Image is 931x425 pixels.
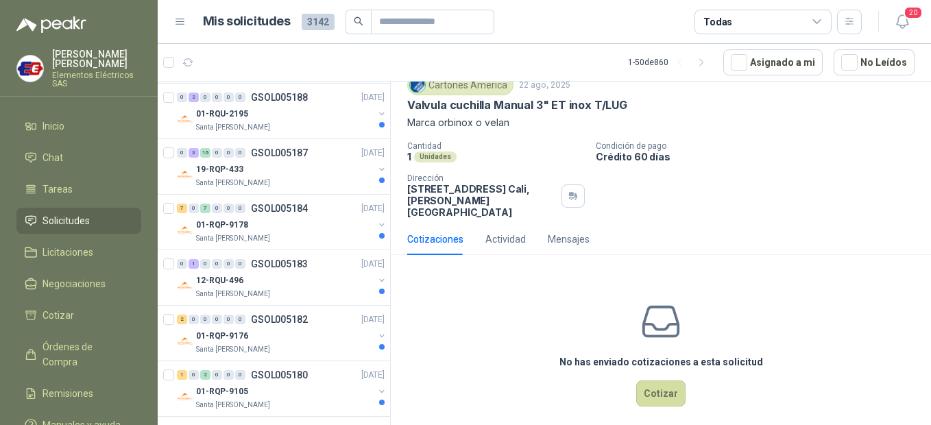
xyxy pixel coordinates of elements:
[723,49,823,75] button: Asignado a mi
[189,204,199,213] div: 0
[196,122,270,133] p: Santa [PERSON_NAME]
[407,173,556,183] p: Dirección
[177,278,193,294] img: Company Logo
[43,308,74,323] span: Cotizar
[407,141,585,151] p: Cantidad
[212,93,222,102] div: 0
[200,93,210,102] div: 0
[407,75,513,95] div: Cartones America
[177,389,193,405] img: Company Logo
[196,178,270,189] p: Santa [PERSON_NAME]
[200,259,210,269] div: 0
[196,219,248,232] p: 01-RQP-9178
[361,147,385,160] p: [DATE]
[200,148,210,158] div: 16
[361,369,385,382] p: [DATE]
[407,183,556,218] p: [STREET_ADDRESS] Cali , [PERSON_NAME][GEOGRAPHIC_DATA]
[407,115,915,130] p: Marca orbinox o velan
[212,148,222,158] div: 0
[361,258,385,271] p: [DATE]
[189,148,199,158] div: 3
[361,313,385,326] p: [DATE]
[212,315,222,324] div: 0
[189,370,199,380] div: 0
[52,49,141,69] p: [PERSON_NAME] [PERSON_NAME]
[177,93,187,102] div: 0
[196,330,248,343] p: 01-RQP-9176
[407,98,627,112] p: Valvula cuchilla Manual 3" ET inox T/LUG
[189,93,199,102] div: 2
[196,108,248,121] p: 01-RQU-2195
[559,354,763,369] h3: No has enviado cotizaciones a esta solicitud
[43,276,106,291] span: Negociaciones
[16,239,141,265] a: Licitaciones
[43,150,63,165] span: Chat
[235,148,245,158] div: 0
[223,148,234,158] div: 0
[196,400,270,411] p: Santa [PERSON_NAME]
[52,71,141,88] p: Elementos Eléctricos SAS
[410,77,425,93] img: Company Logo
[196,289,270,300] p: Santa [PERSON_NAME]
[904,6,923,19] span: 20
[177,315,187,324] div: 2
[43,182,73,197] span: Tareas
[196,233,270,244] p: Santa [PERSON_NAME]
[223,259,234,269] div: 0
[17,56,43,82] img: Company Logo
[189,259,199,269] div: 1
[16,334,141,375] a: Órdenes de Compra
[43,213,90,228] span: Solicitudes
[43,386,93,401] span: Remisiones
[177,333,193,350] img: Company Logo
[177,200,387,244] a: 7 0 7 0 0 0 GSOL005184[DATE] Company Logo01-RQP-9178Santa [PERSON_NAME]
[16,271,141,297] a: Negociaciones
[636,380,686,406] button: Cotizar
[177,89,387,133] a: 0 2 0 0 0 0 GSOL005188[DATE] Company Logo01-RQU-2195Santa [PERSON_NAME]
[212,370,222,380] div: 0
[43,119,64,134] span: Inicio
[251,259,308,269] p: GSOL005183
[361,91,385,104] p: [DATE]
[196,163,243,176] p: 19-RQP-433
[16,113,141,139] a: Inicio
[43,245,93,260] span: Licitaciones
[203,12,291,32] h1: Mis solicitudes
[361,202,385,215] p: [DATE]
[251,93,308,102] p: GSOL005188
[177,370,187,380] div: 1
[196,274,243,287] p: 12-RQU-496
[251,370,308,380] p: GSOL005180
[223,315,234,324] div: 0
[251,315,308,324] p: GSOL005182
[302,14,335,30] span: 3142
[834,49,915,75] button: No Leídos
[177,167,193,183] img: Company Logo
[223,93,234,102] div: 0
[16,176,141,202] a: Tareas
[354,16,363,26] span: search
[485,232,526,247] div: Actividad
[628,51,712,73] div: 1 - 50 de 860
[223,204,234,213] div: 0
[235,93,245,102] div: 0
[177,145,387,189] a: 0 3 16 0 0 0 GSOL005187[DATE] Company Logo19-RQP-433Santa [PERSON_NAME]
[200,204,210,213] div: 7
[519,79,570,92] p: 22 ago, 2025
[16,208,141,234] a: Solicitudes
[235,204,245,213] div: 0
[235,315,245,324] div: 0
[703,14,732,29] div: Todas
[177,311,387,355] a: 2 0 0 0 0 0 GSOL005182[DATE] Company Logo01-RQP-9176Santa [PERSON_NAME]
[177,111,193,127] img: Company Logo
[16,380,141,406] a: Remisiones
[212,204,222,213] div: 0
[177,367,387,411] a: 1 0 2 0 0 0 GSOL005180[DATE] Company Logo01-RQP-9105Santa [PERSON_NAME]
[890,10,915,34] button: 20
[407,151,411,162] p: 1
[196,344,270,355] p: Santa [PERSON_NAME]
[548,232,590,247] div: Mensajes
[177,222,193,239] img: Company Logo
[223,370,234,380] div: 0
[16,145,141,171] a: Chat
